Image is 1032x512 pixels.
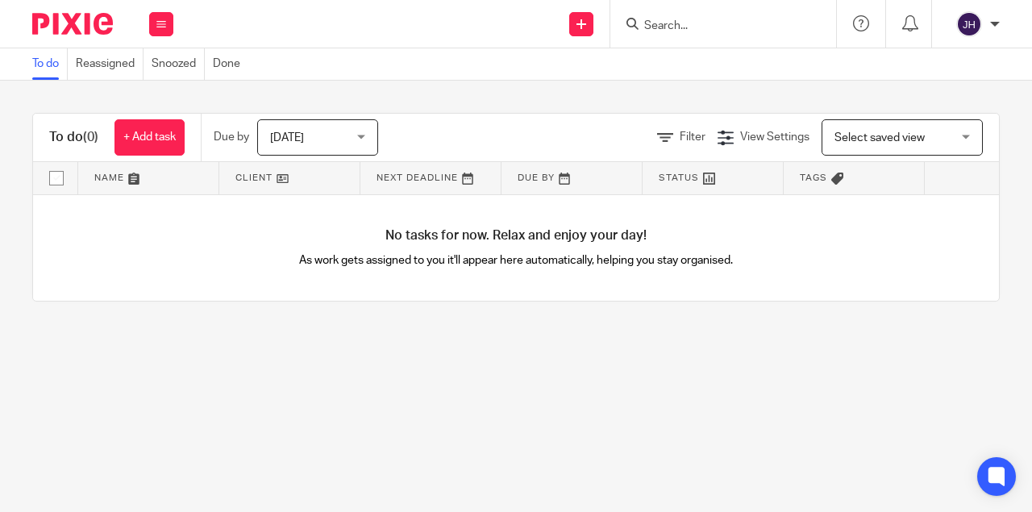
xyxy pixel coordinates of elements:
a: To do [32,48,68,80]
a: + Add task [114,119,185,156]
a: Snoozed [152,48,205,80]
span: (0) [83,131,98,144]
span: Tags [800,173,827,182]
a: Done [213,48,248,80]
span: View Settings [740,131,809,143]
span: Select saved view [834,132,925,144]
h1: To do [49,129,98,146]
h4: No tasks for now. Relax and enjoy your day! [33,227,999,244]
p: As work gets assigned to you it'll appear here automatically, helping you stay organised. [275,252,758,268]
span: [DATE] [270,132,304,144]
p: Due by [214,129,249,145]
img: svg%3E [956,11,982,37]
a: Reassigned [76,48,144,80]
img: Pixie [32,13,113,35]
span: Filter [680,131,705,143]
input: Search [643,19,788,34]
